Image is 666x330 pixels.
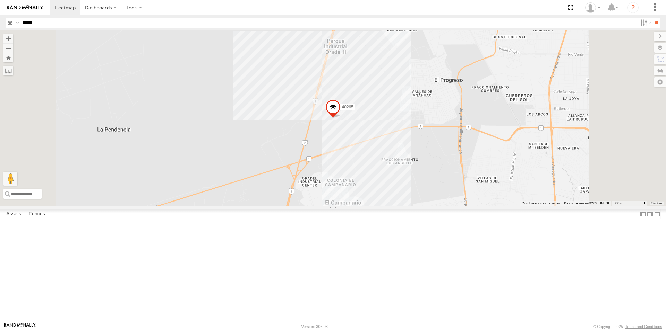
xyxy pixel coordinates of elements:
[654,209,661,219] label: Hide Summary Table
[4,323,36,330] a: Visit our Website
[3,53,13,62] button: Zoom Home
[611,201,647,206] button: Escala del mapa: 500 m por 59 píxeles
[7,5,43,10] img: rand-logo.svg
[3,66,13,75] label: Measure
[654,77,666,87] label: Map Settings
[638,18,652,28] label: Search Filter Options
[651,202,662,204] a: Términos
[3,209,25,219] label: Assets
[647,209,654,219] label: Dock Summary Table to the Right
[522,201,560,206] button: Combinaciones de teclas
[15,18,20,28] label: Search Query
[627,2,639,13] i: ?
[3,172,17,186] button: Arrastra al hombrecito al mapa para abrir Street View
[583,2,603,13] div: Miguel Cantu
[640,209,647,219] label: Dock Summary Table to the Left
[564,201,609,205] span: Datos del mapa ©2025 INEGI
[613,201,623,205] span: 500 m
[25,209,49,219] label: Fences
[342,105,353,109] span: 40265
[3,43,13,53] button: Zoom out
[625,324,662,329] a: Terms and Conditions
[593,324,662,329] div: © Copyright 2025 -
[3,34,13,43] button: Zoom in
[301,324,328,329] div: Version: 305.03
